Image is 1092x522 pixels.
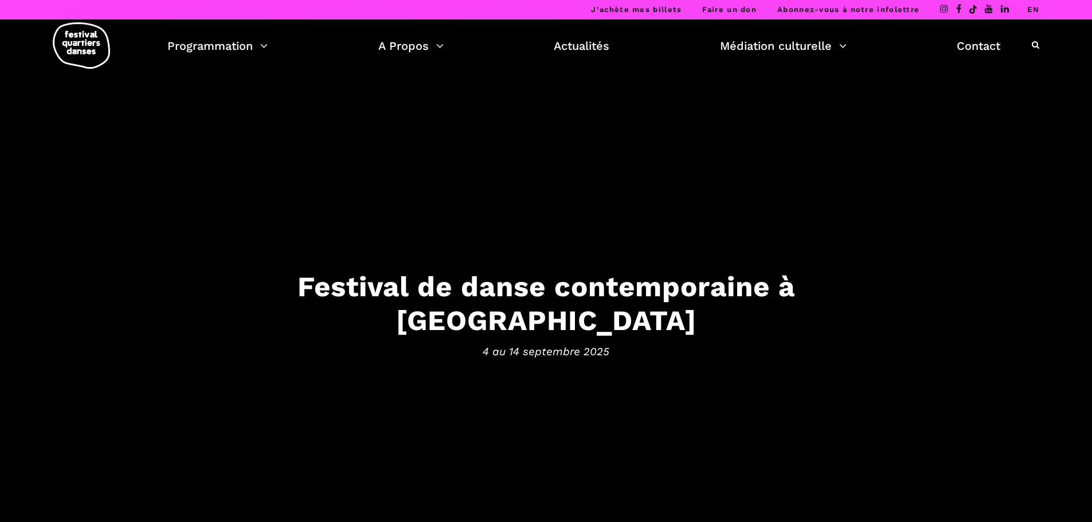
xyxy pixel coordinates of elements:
[777,5,919,14] a: Abonnez-vous à notre infolettre
[591,5,682,14] a: J’achète mes billets
[191,343,902,360] span: 4 au 14 septembre 2025
[957,36,1000,56] a: Contact
[720,36,847,56] a: Médiation culturelle
[53,22,110,69] img: logo-fqd-med
[554,36,609,56] a: Actualités
[167,36,268,56] a: Programmation
[378,36,444,56] a: A Propos
[702,5,757,14] a: Faire un don
[191,270,902,337] h3: Festival de danse contemporaine à [GEOGRAPHIC_DATA]
[1027,5,1039,14] a: EN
